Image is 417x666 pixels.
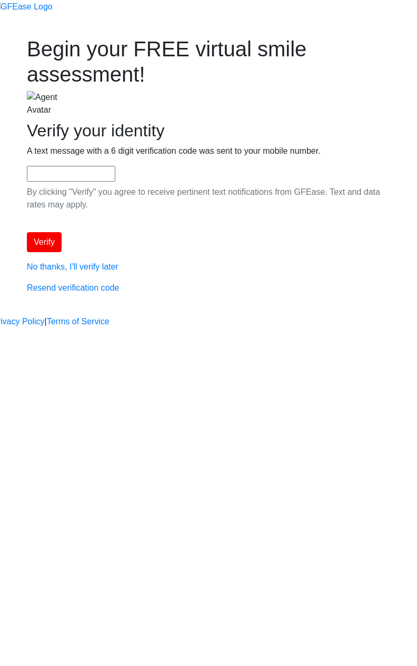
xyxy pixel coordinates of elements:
h2: Verify your identity [27,121,390,141]
p: By clicking "Verify" you agree to receive pertinent text notifications from GFEase. Text and data... [27,186,390,211]
a: No thanks, I'll verify later [27,262,118,271]
h1: Begin your FREE virtual smile assessment! [27,36,390,87]
a: Resend verification code [27,283,119,292]
a: Terms of Service [47,315,110,328]
p: A text message with a 6 digit verification code was sent to your mobile number. [27,145,390,157]
img: Agent Avatar [27,91,74,116]
button: Verify [27,232,62,252]
a: | [45,315,47,328]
